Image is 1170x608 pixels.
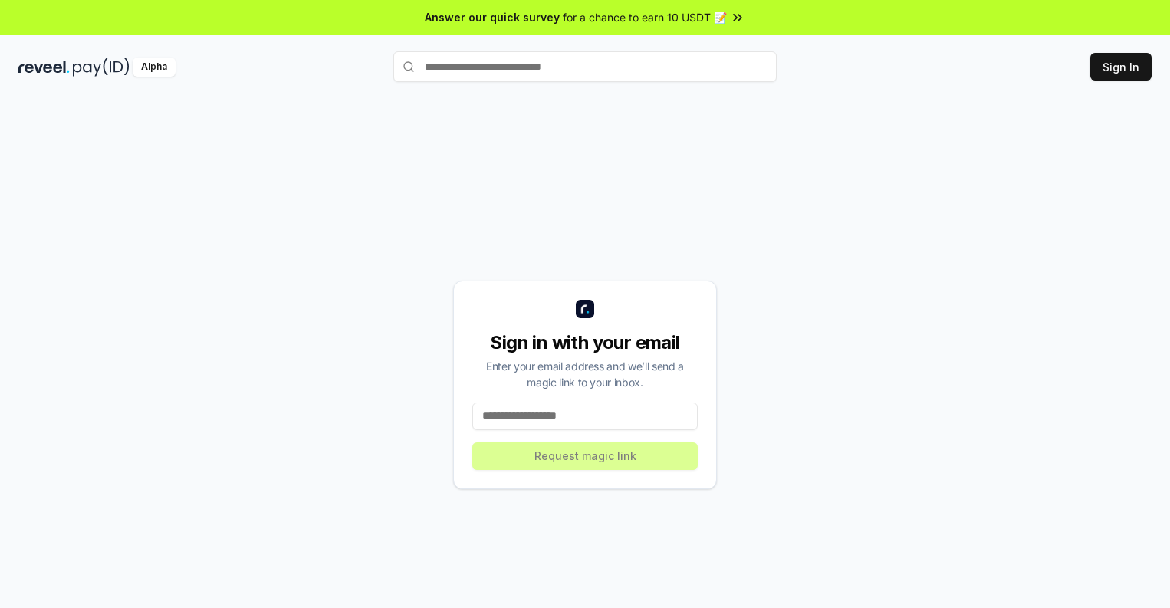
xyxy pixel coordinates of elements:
[73,58,130,77] img: pay_id
[563,9,727,25] span: for a chance to earn 10 USDT 📝
[425,9,560,25] span: Answer our quick survey
[576,300,594,318] img: logo_small
[1090,53,1152,81] button: Sign In
[133,58,176,77] div: Alpha
[18,58,70,77] img: reveel_dark
[472,330,698,355] div: Sign in with your email
[472,358,698,390] div: Enter your email address and we’ll send a magic link to your inbox.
